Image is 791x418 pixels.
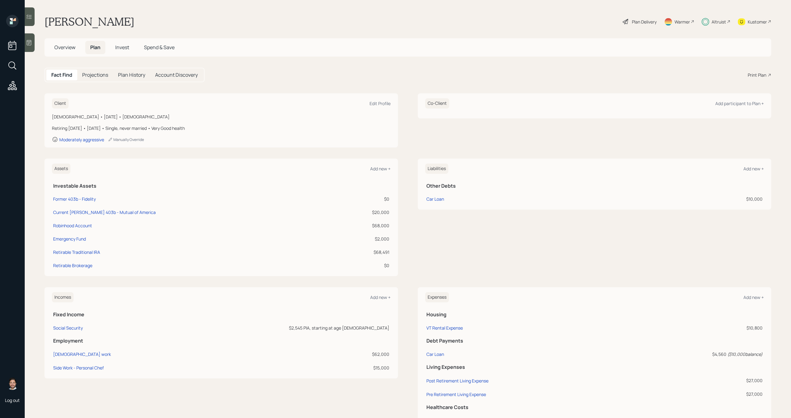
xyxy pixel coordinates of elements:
[338,209,389,215] div: $20,000
[675,19,690,25] div: Warmer
[90,44,100,51] span: Plan
[52,292,74,302] h6: Incomes
[712,19,726,25] div: Altruist
[727,351,763,357] i: ( $10,000 balance)
[426,338,763,344] h5: Debt Payments
[338,222,389,229] div: $68,000
[618,377,763,384] div: $27,000
[426,378,489,384] div: Post Retirement Living Expense
[155,72,198,78] h5: Account Discovery
[715,100,764,106] div: Add participant to Plan +
[52,113,391,120] div: [DEMOGRAPHIC_DATA] • [DATE] • [DEMOGRAPHIC_DATA]
[44,15,134,28] h1: [PERSON_NAME]
[425,98,449,109] h6: Co-Client
[370,166,391,172] div: Add new +
[426,391,486,397] div: Pre Retirement Living Expense
[53,262,92,269] div: Retirable Brokerage
[53,196,96,202] div: Former 403b - Fidelity
[601,196,763,202] div: $10,000
[52,164,70,174] h6: Assets
[426,325,463,331] div: VT Rental Expense
[748,19,767,25] div: Kustomer
[425,292,449,302] h6: Expenses
[6,377,19,390] img: michael-russo-headshot.png
[53,209,156,215] div: Current [PERSON_NAME] 403b - Mutual of America
[115,44,129,51] span: Invest
[82,72,108,78] h5: Projections
[53,325,83,331] div: Social Security
[426,404,763,410] h5: Healthcare Costs
[178,365,389,371] div: $15,000
[178,351,389,357] div: $62,000
[51,72,72,78] h5: Fact Find
[618,391,763,397] div: $27,000
[53,365,104,371] div: Side Work - Personal Chef
[53,351,111,357] div: [DEMOGRAPHIC_DATA] work
[53,183,389,189] h5: Investable Assets
[426,196,444,202] div: Car Loan
[426,351,444,357] div: Car Loan
[53,222,92,229] div: Robinhood Account
[53,338,389,344] h5: Employment
[426,364,763,370] h5: Living Expenses
[338,236,389,242] div: $2,000
[53,312,389,318] h5: Fixed Income
[53,249,100,255] div: Retirable Traditional IRA
[59,137,104,143] div: Moderately aggressive
[54,44,75,51] span: Overview
[426,312,763,318] h5: Housing
[118,72,145,78] h5: Plan History
[748,72,766,78] div: Print Plan
[52,98,69,109] h6: Client
[743,294,764,300] div: Add new +
[425,164,448,174] h6: Liabilities
[618,325,763,331] div: $10,800
[743,166,764,172] div: Add new +
[338,262,389,269] div: $0
[618,351,763,357] div: $4,560
[338,196,389,202] div: $0
[426,183,763,189] h5: Other Debts
[108,137,144,142] div: Manually Override
[178,325,389,331] div: $2,545 PIA, starting at age [DEMOGRAPHIC_DATA]
[144,44,175,51] span: Spend & Save
[5,397,20,403] div: Log out
[370,294,391,300] div: Add new +
[370,100,391,106] div: Edit Profile
[53,236,86,242] div: Emergency Fund
[338,249,389,255] div: $68,491
[632,19,657,25] div: Plan Delivery
[52,125,391,131] div: Retiring [DATE] • [DATE] • Single, never married • Very Good health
